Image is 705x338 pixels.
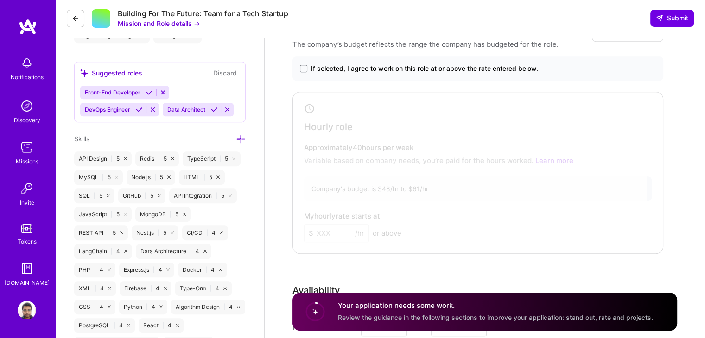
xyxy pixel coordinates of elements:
[164,287,167,290] i: icon Close
[162,322,164,329] span: |
[74,263,115,277] div: PHP 4
[223,287,227,290] i: icon Close
[190,248,192,255] span: |
[18,179,36,198] img: Invite
[206,229,208,237] span: |
[311,64,538,73] span: If selected, I agree to work on this role at or above the rate entered below.
[114,322,115,329] span: |
[203,250,207,253] i: icon Close
[111,248,113,255] span: |
[139,318,184,333] div: React 4
[224,106,231,113] i: Reject
[85,106,130,113] span: DevOps Engineer
[18,138,36,156] img: teamwork
[178,263,227,277] div: Docker 4
[205,266,207,274] span: |
[216,192,217,200] span: |
[74,135,89,143] span: Skills
[72,15,79,22] i: icon LeftArrowDark
[118,188,165,203] div: GitHub 5
[292,30,592,49] div: Your rate should reflect your skills, experience, role requirements, and market demand. The compa...
[74,318,135,333] div: PostgreSQL 4
[74,207,132,222] div: JavaScript 5
[108,305,111,308] i: icon Close
[292,283,340,297] div: Availability
[135,207,191,222] div: MongoDB 5
[11,72,44,82] div: Notifications
[145,192,146,200] span: |
[229,194,232,197] i: icon Close
[124,213,127,216] i: icon Close
[169,188,236,203] div: API Integration 5
[146,303,148,311] span: |
[216,175,220,179] i: icon Close
[650,10,694,26] button: Submit
[127,324,130,327] i: icon Close
[74,244,132,259] div: LangChain 4
[219,268,222,271] i: icon Close
[18,54,36,72] img: bell
[211,106,218,113] i: Accept
[136,244,211,259] div: Data Architecture 4
[220,231,223,234] i: icon Close
[18,301,36,319] img: User Avatar
[85,89,140,96] span: Front-End Developer
[146,89,153,96] i: Accept
[111,155,113,163] span: |
[18,237,37,246] div: Tokens
[95,285,96,292] span: |
[111,211,113,218] span: |
[171,300,245,314] div: Algorithm Design 4
[120,281,171,296] div: Firebase 4
[158,194,161,197] i: icon Close
[107,229,109,237] span: |
[153,266,155,274] span: |
[183,213,186,216] i: icon Close
[118,19,200,28] button: Mission and Role details →
[15,301,38,319] a: User Avatar
[132,225,178,240] div: Nest.js 5
[5,278,50,288] div: [DOMAIN_NAME]
[179,170,224,185] div: HTML 5
[656,14,663,22] i: icon SendLight
[120,231,123,234] i: icon Close
[182,225,228,240] div: CI/CD 4
[108,287,111,290] i: icon Close
[102,174,104,181] span: |
[74,151,132,166] div: API Design 5
[108,268,111,271] i: icon Close
[158,155,160,163] span: |
[135,151,179,166] div: Redis 5
[232,157,235,160] i: icon Close
[154,174,156,181] span: |
[203,174,205,181] span: |
[656,13,688,23] span: Submit
[210,68,240,78] button: Discard
[171,157,174,160] i: icon Close
[159,305,163,308] i: icon Close
[171,231,174,234] i: icon Close
[18,259,36,278] img: guide book
[338,301,653,311] h4: Your application needs some work.
[16,156,38,166] div: Missions
[124,157,127,160] i: icon Close
[118,9,288,19] div: Building For The Future: Team for a Tech Startup
[119,263,174,277] div: Express.js 4
[237,305,240,308] i: icon Close
[94,303,96,311] span: |
[170,211,171,218] span: |
[80,69,88,77] i: icon SuggestedTeams
[74,300,115,314] div: CSS 4
[74,188,114,203] div: SQL 5
[94,192,95,200] span: |
[19,19,37,35] img: logo
[14,115,40,125] div: Discovery
[80,68,142,78] div: Suggested roles
[210,285,212,292] span: |
[127,170,175,185] div: Node.js 5
[74,281,116,296] div: XML 4
[167,175,171,179] i: icon Close
[150,285,152,292] span: |
[124,250,127,253] i: icon Close
[74,225,128,240] div: REST API 5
